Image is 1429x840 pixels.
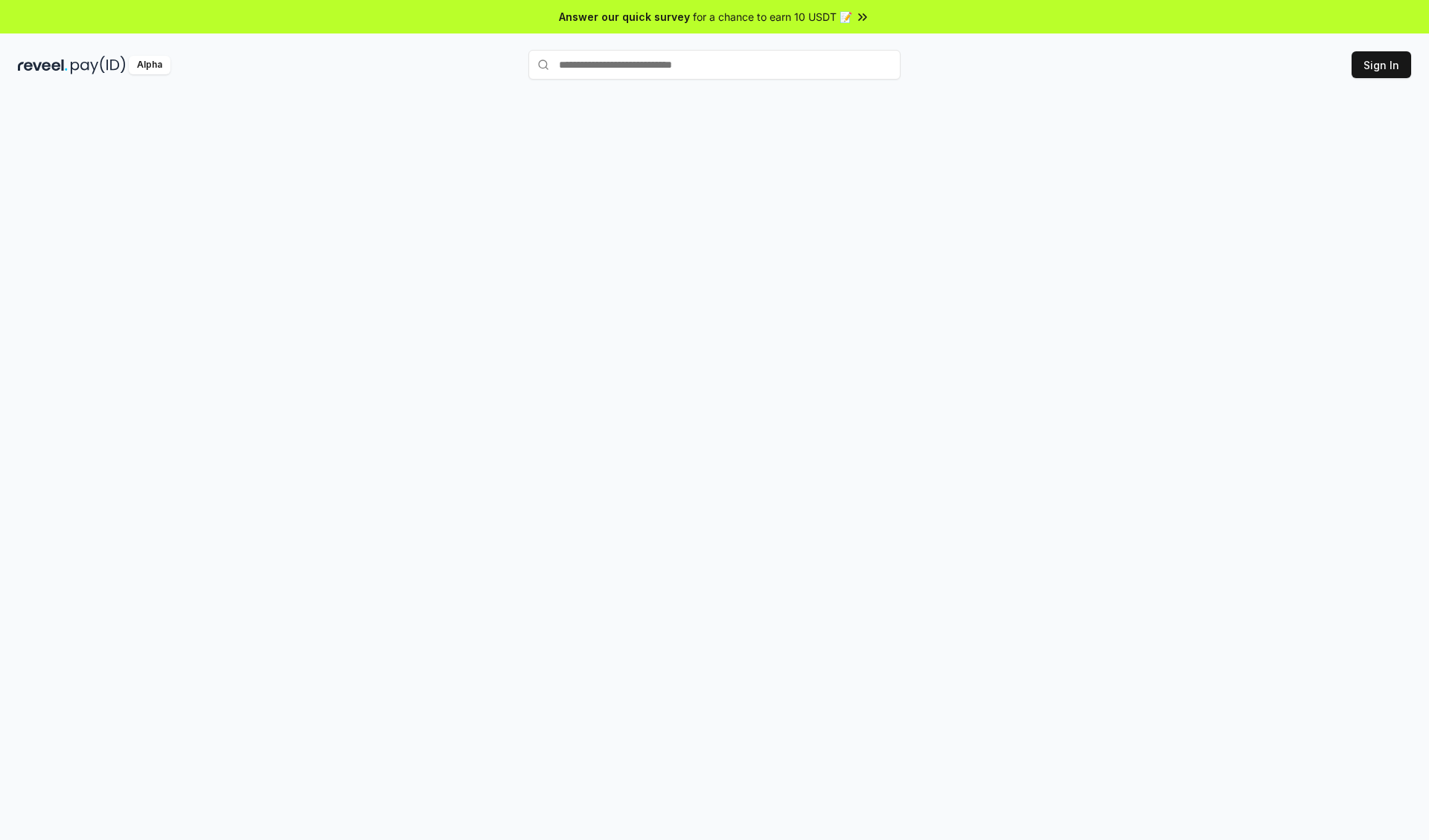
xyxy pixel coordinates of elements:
img: pay_id [71,56,126,74]
img: reveel_dark [18,56,68,74]
button: Sign In [1352,51,1411,78]
span: for a chance to earn 10 USDT 📝 [693,9,852,25]
div: Alpha [129,56,170,74]
span: Answer our quick survey [559,9,690,25]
